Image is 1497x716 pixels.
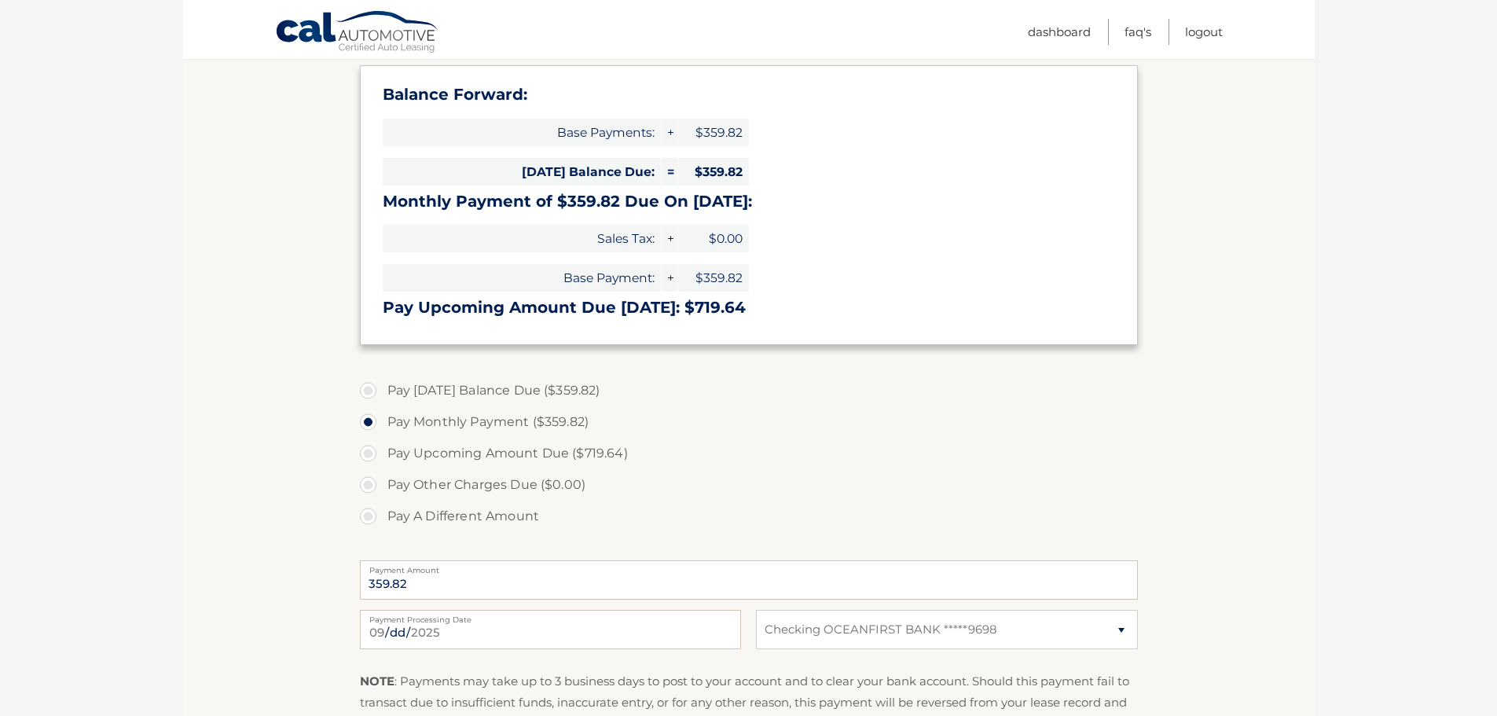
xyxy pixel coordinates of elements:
span: Base Payment: [383,264,661,292]
label: Pay Monthly Payment ($359.82) [360,406,1138,438]
input: Payment Date [360,610,741,649]
span: + [662,119,677,146]
span: $359.82 [678,264,749,292]
a: Dashboard [1028,19,1091,45]
h3: Balance Forward: [383,85,1115,105]
span: Sales Tax: [383,225,661,252]
span: $0.00 [678,225,749,252]
h3: Pay Upcoming Amount Due [DATE]: $719.64 [383,298,1115,318]
input: Payment Amount [360,560,1138,600]
label: Payment Amount [360,560,1138,573]
a: Logout [1185,19,1223,45]
label: Pay [DATE] Balance Due ($359.82) [360,375,1138,406]
span: [DATE] Balance Due: [383,158,661,185]
label: Pay Upcoming Amount Due ($719.64) [360,438,1138,469]
span: $359.82 [678,119,749,146]
label: Pay A Different Amount [360,501,1138,532]
a: Cal Automotive [275,10,440,56]
span: Base Payments: [383,119,661,146]
span: = [662,158,677,185]
span: + [662,264,677,292]
label: Pay Other Charges Due ($0.00) [360,469,1138,501]
span: $359.82 [678,158,749,185]
label: Payment Processing Date [360,610,741,622]
span: + [662,225,677,252]
h3: Monthly Payment of $359.82 Due On [DATE]: [383,192,1115,211]
strong: NOTE [360,674,394,688]
a: FAQ's [1125,19,1151,45]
